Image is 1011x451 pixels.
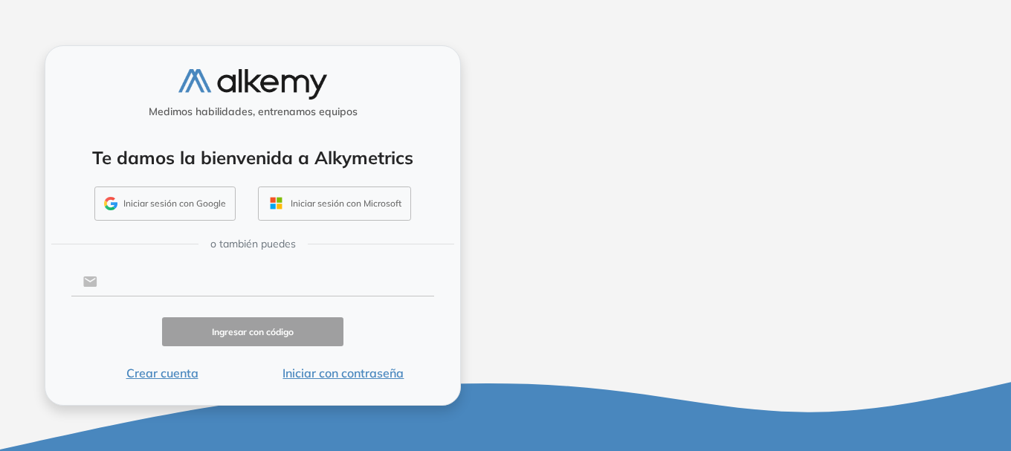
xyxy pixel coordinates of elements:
button: Ingresar con código [162,317,343,346]
img: OUTLOOK_ICON [268,195,285,212]
button: Iniciar con contraseña [253,364,434,382]
h5: Medimos habilidades, entrenamos equipos [51,106,454,118]
button: Iniciar sesión con Microsoft [258,186,411,221]
span: o también puedes [210,236,296,252]
button: Crear cuenta [71,364,253,382]
img: logo-alkemy [178,69,327,100]
button: Iniciar sesión con Google [94,186,236,221]
img: GMAIL_ICON [104,197,117,210]
h4: Te damos la bienvenida a Alkymetrics [65,147,441,169]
